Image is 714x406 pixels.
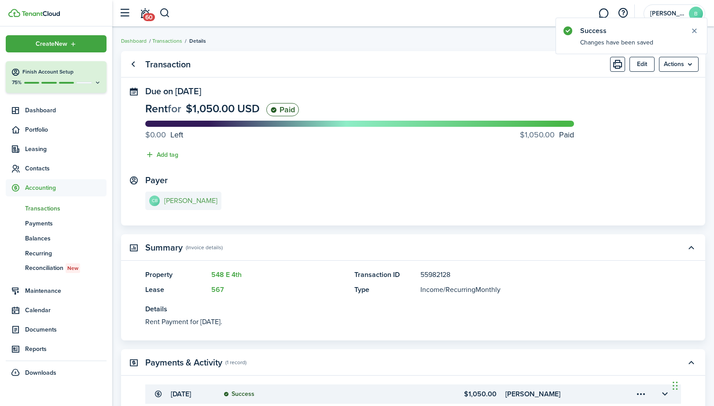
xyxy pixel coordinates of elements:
[224,391,254,398] status: Success
[36,41,67,47] span: Create New
[25,286,107,295] span: Maintenance
[657,387,672,402] button: Toggle accordion
[610,57,625,72] button: Print
[659,57,699,72] menu-btn: Actions
[168,100,181,117] span: for
[152,37,182,45] a: Transactions
[354,284,416,295] panel-main-title: Type
[6,216,107,231] a: Payments
[67,264,78,272] span: New
[159,6,170,21] button: Search
[6,35,107,52] button: Open menu
[25,125,107,134] span: Portfolio
[186,244,223,251] panel-main-subtitle: (Invoice details)
[145,304,655,314] panel-main-title: Details
[145,100,168,117] span: Rent
[6,102,107,119] a: Dashboard
[650,11,685,17] span: Brandon
[6,261,107,276] a: ReconciliationNew
[6,246,107,261] a: Recurring
[420,269,655,280] panel-main-description: 55982128
[595,2,612,25] a: Messaging
[556,38,707,54] notify-body: Changes have been saved
[25,204,107,213] span: Transactions
[145,150,178,160] button: Add tag
[266,103,299,116] status: Paid
[145,317,655,327] panel-main-description: Rent Payment for [DATE].
[143,13,155,21] span: 60
[145,129,183,141] progress-caption-label: Left
[6,340,107,358] a: Reports
[211,284,224,295] a: 567
[25,368,56,377] span: Downloads
[22,68,101,76] h4: Finish Account Setup
[25,219,107,228] span: Payments
[25,234,107,243] span: Balances
[633,387,648,402] button: Open menu
[684,240,699,255] button: Toggle accordion
[22,11,60,16] img: TenantCloud
[25,263,107,273] span: Reconciliation
[145,129,166,141] progress-caption-label-value: $0.00
[225,358,247,366] panel-main-subtitle: (1 record)
[145,243,183,253] panel-main-title: Summary
[615,6,630,21] button: Open resource center
[189,37,206,45] span: Details
[629,57,655,72] button: Edit
[8,9,20,17] img: TenantCloud
[25,164,107,173] span: Contacts
[580,26,681,36] notify-title: Success
[116,5,133,22] button: Open sidebar
[125,57,140,72] a: Go back
[684,355,699,370] button: Toggle accordion
[673,373,678,399] div: Drag
[211,269,242,280] a: 548 E 4th
[25,144,107,154] span: Leasing
[25,183,107,192] span: Accounting
[505,389,609,399] transaction-details-table-item-client: Celeste Barretero
[164,197,217,205] e-details-info-title: [PERSON_NAME]
[520,129,555,141] progress-caption-label-value: $1,050.00
[25,106,107,115] span: Dashboard
[6,231,107,246] a: Balances
[420,284,443,295] span: Income
[145,284,207,295] panel-main-title: Lease
[121,269,705,340] panel-main-body: Toggle accordion
[6,201,107,216] a: Transactions
[145,269,207,280] panel-main-title: Property
[25,249,107,258] span: Recurring
[25,306,107,315] span: Calendar
[145,358,222,368] panel-main-title: Payments & Activity
[670,364,714,406] iframe: Chat Widget
[145,175,168,185] panel-main-title: Payer
[145,59,191,70] panel-main-title: Transaction
[445,284,501,295] span: Recurring Monthly
[25,344,107,354] span: Reports
[659,57,699,72] button: Open menu
[689,7,703,21] avatar-text: B
[420,284,655,295] panel-main-description: /
[25,325,107,334] span: Documents
[171,389,215,399] transaction-details-table-item-date: [DATE]
[354,269,416,280] panel-main-title: Transaction ID
[6,61,107,93] button: Finish Account Setup75%
[121,37,147,45] a: Dashboard
[520,129,574,141] progress-caption-label: Paid
[11,79,22,86] p: 75%
[403,389,497,399] transaction-details-table-item-amount: $1,050.00
[145,85,201,98] span: Due on [DATE]
[149,196,160,206] avatar-text: CB
[145,192,221,210] a: CB[PERSON_NAME]
[688,25,700,37] button: Close notify
[136,2,153,25] a: Notifications
[186,100,260,117] span: $1,050.00 USD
